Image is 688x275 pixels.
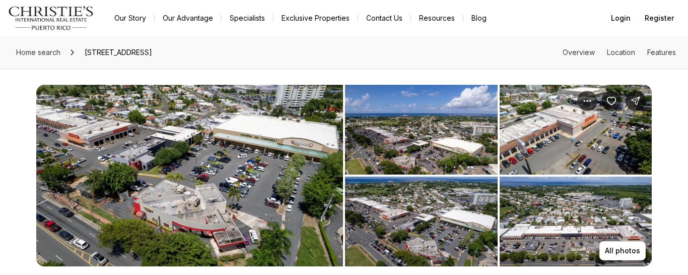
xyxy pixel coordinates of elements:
[36,85,343,266] li: 1 of 7
[626,91,646,111] button: Share Property: 693- KM.8 AVE
[345,85,652,266] li: 2 of 7
[12,44,64,61] a: Home search
[605,8,637,28] button: Login
[500,177,652,266] button: View image gallery
[463,11,495,25] a: Blog
[639,8,680,28] button: Register
[155,11,221,25] a: Our Advantage
[577,91,597,111] button: Property options
[345,177,498,266] button: View image gallery
[411,11,463,25] a: Resources
[563,48,595,57] a: Skip to: Overview
[222,11,273,25] a: Specialists
[16,48,60,57] span: Home search
[106,11,154,25] a: Our Story
[601,91,622,111] button: Save Property: 693- KM.8 AVE
[607,48,635,57] a: Skip to: Location
[36,85,343,266] button: View image gallery
[611,14,631,22] span: Login
[358,11,410,25] button: Contact Us
[81,44,156,61] span: [STREET_ADDRESS]
[563,48,676,57] nav: Page section menu
[273,11,358,25] a: Exclusive Properties
[500,85,652,175] button: View image gallery
[645,14,674,22] span: Register
[345,85,498,175] button: View image gallery
[36,85,652,266] div: Listing Photos
[8,6,94,30] img: logo
[647,48,676,57] a: Skip to: Features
